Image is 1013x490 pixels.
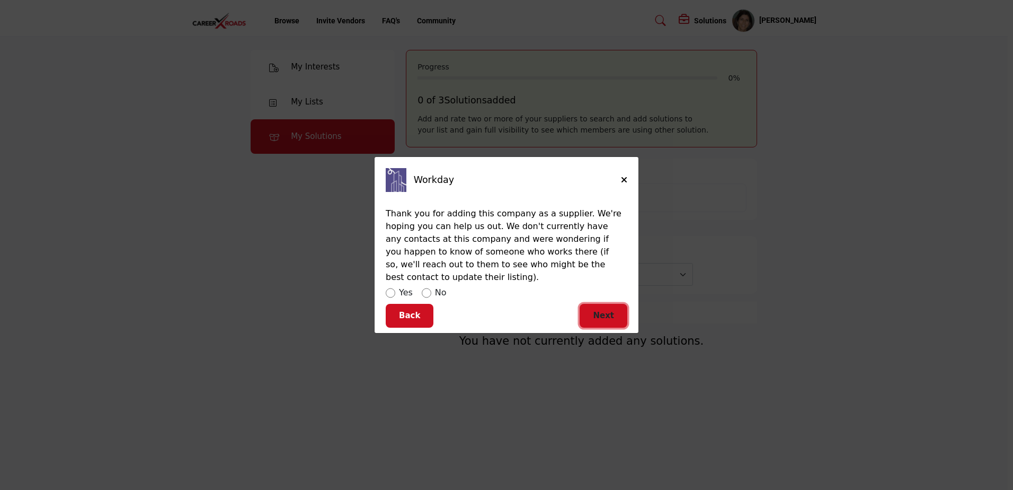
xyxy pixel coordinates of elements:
span: Next [593,311,614,320]
label: No [435,286,447,299]
span: Back [399,311,420,320]
label: Yes [399,286,413,299]
button: Next [580,304,627,328]
label: Thank you for adding this company as a supplier. We're hoping you can help us out. We don't curre... [386,203,622,284]
button: Back [386,304,433,328]
img: Workday Logo [386,168,410,192]
h5: Workday [414,174,621,186]
button: Close [621,174,627,186]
